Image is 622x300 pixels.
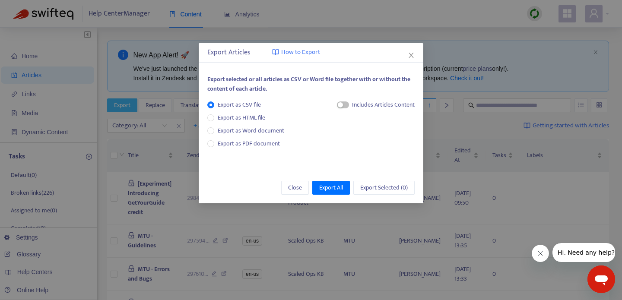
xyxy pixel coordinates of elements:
iframe: Message from company [552,243,615,262]
span: Export as HTML file [214,113,269,123]
button: Close [281,181,309,195]
span: Export selected or all articles as CSV or Word file together with or without the content of each ... [207,74,410,94]
span: Close [288,183,302,193]
span: close [408,52,415,59]
a: How to Export [272,47,320,57]
div: Export Articles [207,47,415,58]
span: Export All [319,183,343,193]
span: Export as CSV file [214,100,264,110]
div: Includes Articles Content [352,100,415,110]
iframe: Button to launch messaging window [587,265,615,293]
button: Export Selected (0) [353,181,415,195]
span: Export as Word document [214,126,288,136]
img: image-link [272,49,279,56]
iframe: Close message [532,245,549,262]
button: Export All [312,181,350,195]
span: Export as PDF document [218,139,280,148]
button: Close [406,51,416,60]
span: How to Export [281,47,320,57]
